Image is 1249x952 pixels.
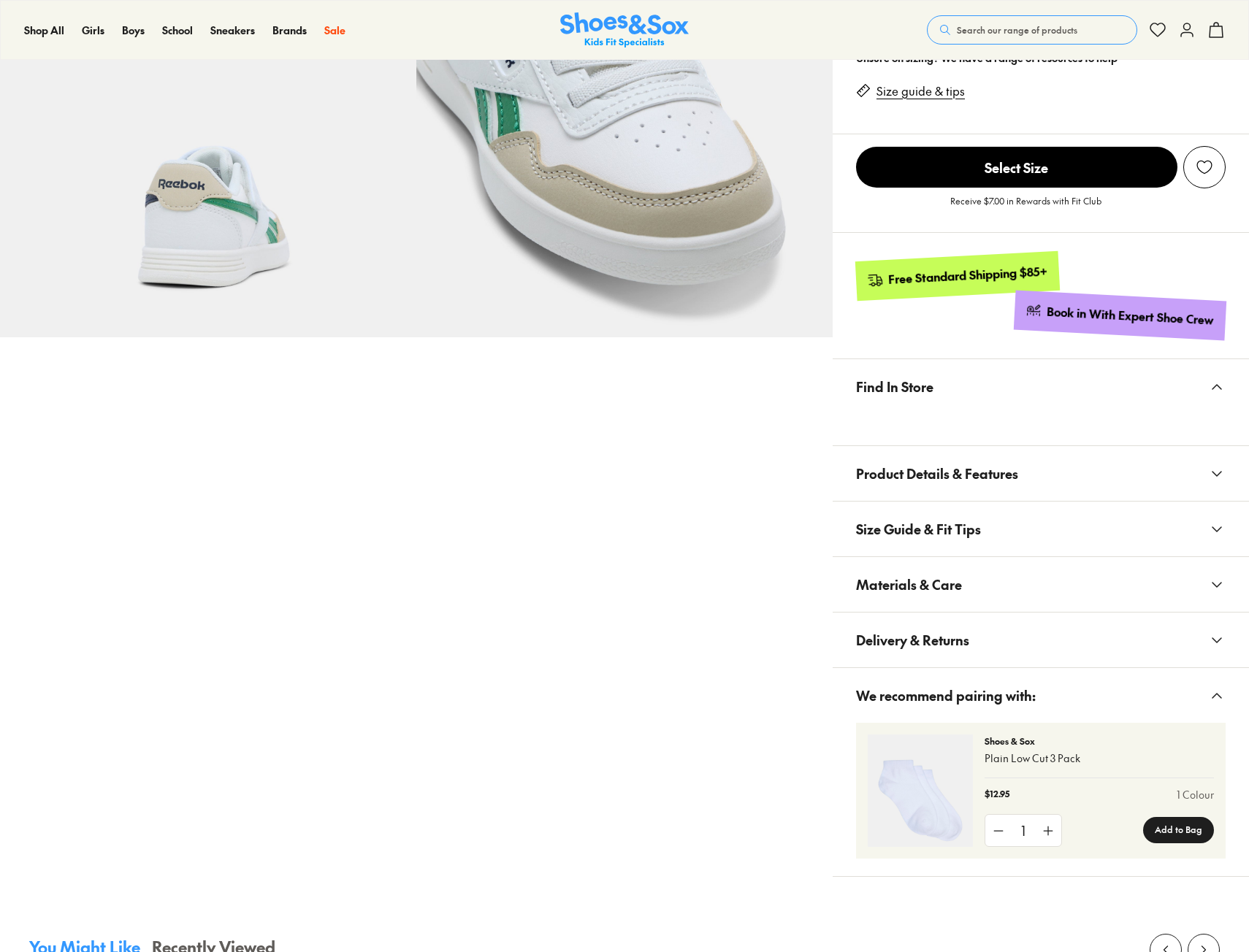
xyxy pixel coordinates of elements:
span: Size Guide & Fit Tips [856,507,981,550]
a: Boys [122,23,145,38]
a: Shoes & Sox [560,12,689,48]
button: Materials & Care [833,557,1249,612]
span: Select Size [856,147,1177,188]
div: Book in With Expert Shoe Crew [1047,304,1215,329]
a: Shop All [24,23,64,38]
button: We recommend pairing with: [833,668,1249,723]
button: Size Guide & Fit Tips [833,502,1249,556]
p: $12.95 [985,787,1009,802]
span: Sale [324,23,345,37]
a: Size guide & tips [876,83,965,99]
img: SNS_Logo_Responsive.svg [560,12,689,48]
a: Free Standard Shipping $85+ [855,251,1060,301]
a: School [162,23,193,38]
span: Find In Store [856,365,933,408]
button: Add to Bag [1143,817,1214,843]
div: 1 [1012,815,1035,846]
a: Brands [272,23,307,38]
span: Materials & Care [856,563,962,606]
span: Delivery & Returns [856,618,969,661]
span: Boys [122,23,145,37]
button: Select Size [856,146,1177,188]
iframe: Find in Store [856,414,1226,428]
span: Search our range of products [957,23,1077,37]
span: We recommend pairing with: [856,674,1036,717]
button: Add to Wishlist [1183,146,1226,188]
span: School [162,23,193,37]
span: Product Details & Features [856,452,1018,495]
a: Sale [324,23,345,38]
a: Book in With Expert Shoe Crew [1014,291,1226,341]
div: Free Standard Shipping $85+ [888,264,1048,288]
span: Sneakers [210,23,255,37]
button: Find In Store [833,359,1249,414]
span: Brands [272,23,307,37]
button: Product Details & Features [833,446,1249,501]
p: Receive $7.00 in Rewards with Fit Club [950,194,1101,220]
span: Shop All [24,23,64,37]
p: Shoes & Sox [985,734,1214,748]
a: 1 Colour [1177,787,1214,802]
span: Girls [82,23,104,37]
p: Plain Low Cut 3 Pack [985,751,1214,766]
a: Sneakers [210,23,255,38]
button: Search our range of products [927,15,1137,45]
img: 4-356389_1 [868,734,973,847]
button: Delivery & Returns [833,613,1249,667]
a: Girls [82,23,104,38]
